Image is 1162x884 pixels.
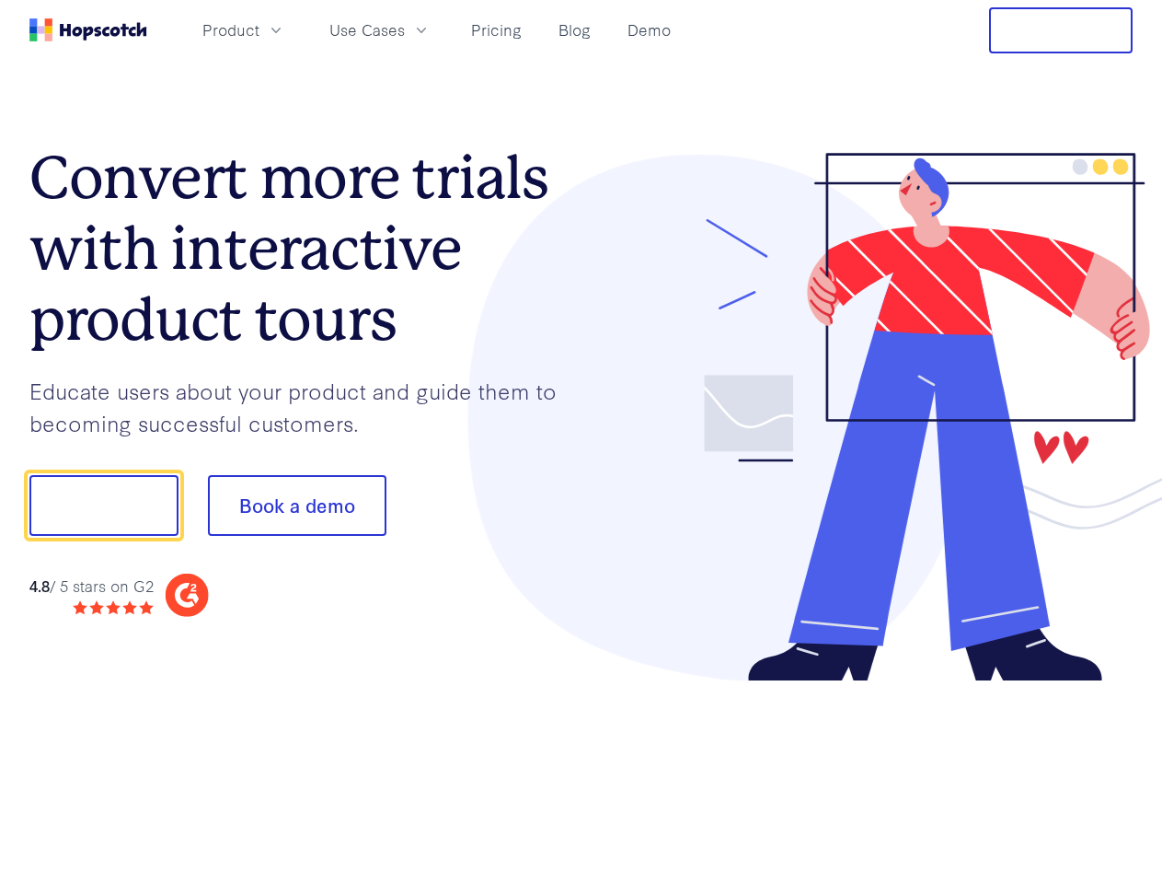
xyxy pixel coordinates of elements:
span: Product [202,18,259,41]
button: Product [191,15,296,45]
div: / 5 stars on G2 [29,575,154,598]
button: Show me! [29,475,178,536]
span: Use Cases [329,18,405,41]
a: Pricing [464,15,529,45]
button: Use Cases [318,15,442,45]
button: Free Trial [989,7,1133,53]
button: Book a demo [208,475,386,536]
strong: 4.8 [29,575,50,596]
a: Home [29,18,147,41]
a: Demo [620,15,678,45]
a: Blog [551,15,598,45]
p: Educate users about your product and guide them to becoming successful customers. [29,375,581,438]
h1: Convert more trials with interactive product tours [29,143,581,355]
